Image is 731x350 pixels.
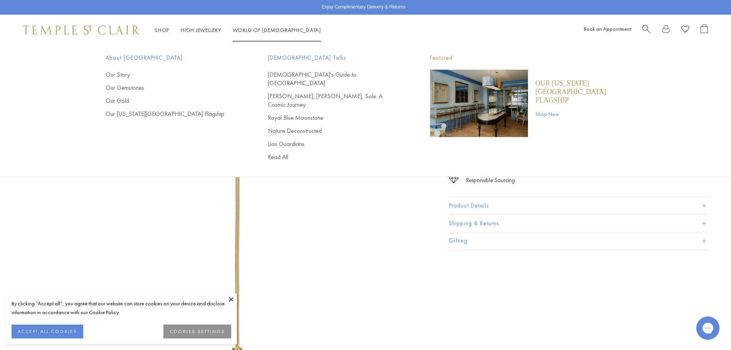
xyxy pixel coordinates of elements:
a: View Wishlist [681,24,689,36]
a: Shop Now [536,110,626,118]
a: Book an Appointment [584,25,631,32]
div: Responsible Sourcing [466,176,515,185]
a: ShopShop [155,27,169,33]
a: Lion Guardians [268,140,399,148]
a: Search [642,24,650,36]
a: Nature Deconstructed [268,127,399,135]
a: [PERSON_NAME], [PERSON_NAME], Sole: A Cosmic Journey [268,92,399,109]
iframe: Gorgias live chat messenger [692,314,723,342]
a: [DEMOGRAPHIC_DATA]'s Guide to [GEOGRAPHIC_DATA] [268,70,399,87]
a: Our Story [106,70,237,79]
a: Our [US_STATE][GEOGRAPHIC_DATA] Flagship [106,110,237,118]
a: Our Gemstones [106,84,237,92]
span: About [GEOGRAPHIC_DATA] [106,53,237,63]
a: Our [US_STATE][GEOGRAPHIC_DATA] Flagship [536,79,626,104]
div: By clicking “Accept all”, you agree that our website can store cookies on your device and disclos... [12,299,231,317]
button: Gifting [449,232,708,250]
button: Product Details [449,197,708,214]
button: COOKIES SETTINGS [163,325,231,338]
button: ACCEPT ALL COOKIES [12,325,83,338]
a: Our Gold [106,97,237,105]
a: High JewelleryHigh Jewellery [181,27,221,33]
img: icon_sourcing.svg [449,176,459,183]
nav: Main navigation [155,25,321,35]
a: Royal Blue Moonstone [268,114,399,122]
a: Read All [268,153,399,161]
p: Enjoy Complimentary Delivery & Returns [322,3,405,11]
img: Temple St. Clair [23,25,139,35]
p: Featured [430,53,626,63]
a: World of [DEMOGRAPHIC_DATA]World of [DEMOGRAPHIC_DATA] [233,27,321,33]
button: Shipping & Returns [449,215,708,232]
span: [DEMOGRAPHIC_DATA] Talks [268,53,399,63]
a: Open Shopping Bag [701,24,708,36]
